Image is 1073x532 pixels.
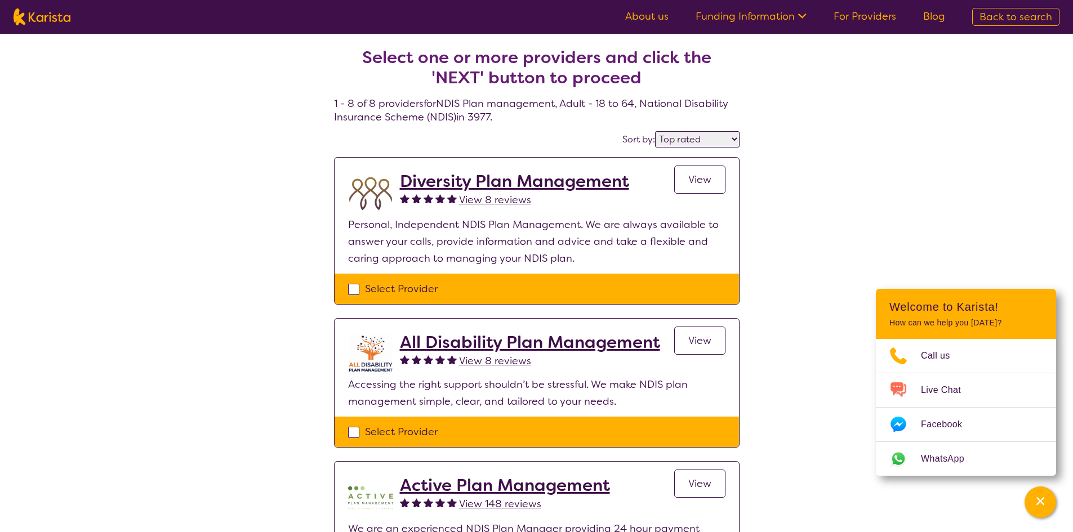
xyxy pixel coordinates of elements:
img: fullstar [435,194,445,203]
img: duqvjtfkvnzb31ymex15.png [348,171,393,216]
h4: 1 - 8 of 8 providers for NDIS Plan management , Adult - 18 to 64 , National Disability Insurance ... [334,20,740,124]
img: fullstar [447,194,457,203]
img: fullstar [424,355,433,364]
img: fullstar [435,498,445,507]
h2: Welcome to Karista! [889,300,1043,314]
img: fullstar [424,498,433,507]
span: View [688,477,711,490]
img: fullstar [400,194,409,203]
ul: Choose channel [876,339,1056,476]
img: at5vqv0lot2lggohlylh.jpg [348,332,393,376]
a: View [674,327,725,355]
img: fullstar [435,355,445,364]
a: Active Plan Management [400,475,610,495]
a: Diversity Plan Management [400,171,629,191]
span: View 8 reviews [459,354,531,368]
span: View 8 reviews [459,193,531,207]
img: fullstar [412,194,421,203]
button: Channel Menu [1025,486,1056,518]
a: Funding Information [696,10,807,23]
h2: Select one or more providers and click the 'NEXT' button to proceed [348,47,726,88]
a: View 8 reviews [459,191,531,208]
p: How can we help you [DATE]? [889,318,1043,328]
span: Back to search [979,10,1052,24]
img: fullstar [447,498,457,507]
label: Sort by: [622,133,655,145]
div: Channel Menu [876,289,1056,476]
img: fullstar [412,498,421,507]
a: All Disability Plan Management [400,332,660,352]
img: fullstar [400,355,409,364]
span: View [688,334,711,347]
span: View [688,173,711,186]
a: View 148 reviews [459,495,541,512]
img: pypzb5qm7jexfhutod0x.png [348,475,393,520]
img: fullstar [400,498,409,507]
span: Live Chat [921,382,974,399]
p: Accessing the right support shouldn’t be stressful. We make NDIS plan management simple, clear, a... [348,376,725,410]
img: Karista logo [14,8,70,25]
span: Call us [921,347,964,364]
a: Back to search [972,8,1059,26]
img: fullstar [447,355,457,364]
img: fullstar [424,194,433,203]
a: View [674,470,725,498]
p: Personal, Independent NDIS Plan Management. We are always available to answer your calls, provide... [348,216,725,267]
a: Web link opens in a new tab. [876,442,1056,476]
a: About us [625,10,669,23]
img: fullstar [412,355,421,364]
span: Facebook [921,416,976,433]
a: Blog [923,10,945,23]
a: View [674,166,725,194]
span: WhatsApp [921,450,978,467]
a: For Providers [834,10,896,23]
a: View 8 reviews [459,352,531,369]
span: View 148 reviews [459,497,541,511]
